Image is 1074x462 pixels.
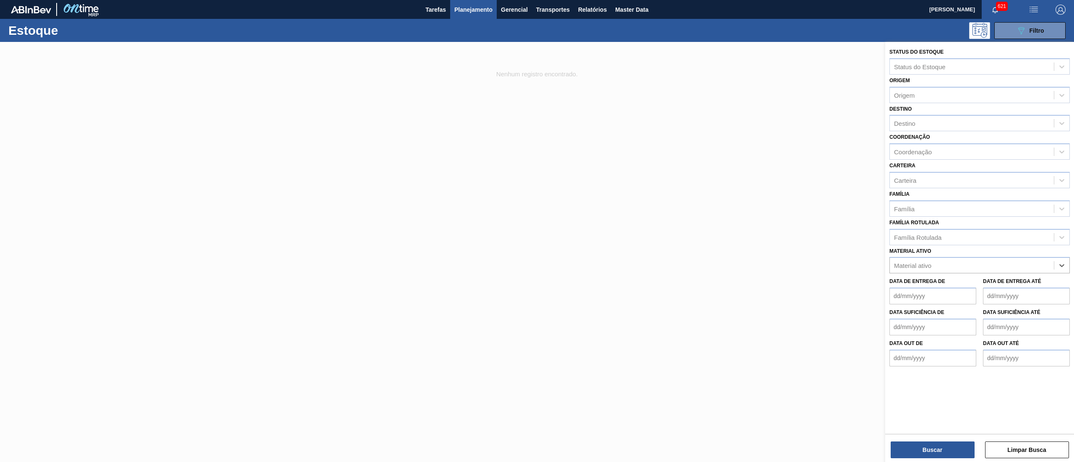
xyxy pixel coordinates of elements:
[894,120,915,127] div: Destino
[889,340,923,346] label: Data out de
[994,22,1066,39] button: Filtro
[894,91,915,99] div: Origem
[615,5,648,15] span: Master Data
[889,350,976,366] input: dd/mm/yyyy
[8,26,139,35] h1: Estoque
[889,319,976,335] input: dd/mm/yyyy
[894,63,946,70] div: Status do Estoque
[894,176,916,184] div: Carteira
[894,234,941,241] div: Família Rotulada
[889,309,944,315] label: Data suficiência de
[894,148,932,156] div: Coordenação
[982,4,1009,16] button: Notificações
[889,106,912,112] label: Destino
[996,2,1008,11] span: 621
[889,220,939,226] label: Família Rotulada
[889,278,945,284] label: Data de Entrega de
[983,309,1040,315] label: Data suficiência até
[983,350,1070,366] input: dd/mm/yyyy
[983,340,1019,346] label: Data out até
[536,5,570,15] span: Transportes
[894,262,931,269] div: Material ativo
[889,134,930,140] label: Coordenação
[889,191,910,197] label: Família
[501,5,528,15] span: Gerencial
[11,6,51,13] img: TNhmsLtSVTkK8tSr43FrP2fwEKptu5GPRR3wAAAABJRU5ErkJggg==
[889,49,944,55] label: Status do Estoque
[425,5,446,15] span: Tarefas
[889,248,931,254] label: Material ativo
[889,288,976,304] input: dd/mm/yyyy
[894,205,915,212] div: Família
[889,78,910,83] label: Origem
[983,278,1041,284] label: Data de Entrega até
[969,22,990,39] div: Pogramando: nenhum usuário selecionado
[1029,5,1039,15] img: userActions
[983,288,1070,304] input: dd/mm/yyyy
[889,163,915,169] label: Carteira
[983,319,1070,335] input: dd/mm/yyyy
[454,5,493,15] span: Planejamento
[1056,5,1066,15] img: Logout
[1030,27,1044,34] span: Filtro
[578,5,607,15] span: Relatórios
